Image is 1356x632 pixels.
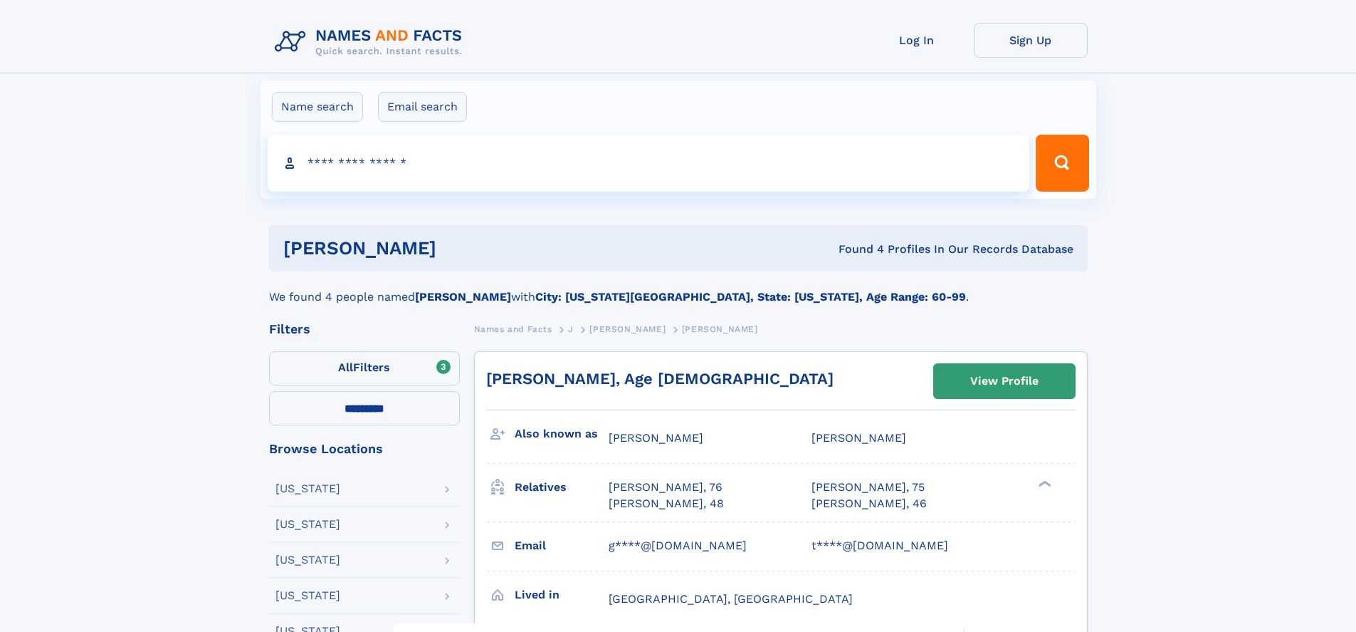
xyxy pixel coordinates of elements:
[970,365,1039,398] div: View Profile
[515,534,609,558] h3: Email
[589,320,666,338] a: [PERSON_NAME]
[811,496,927,512] a: [PERSON_NAME], 46
[811,431,906,445] span: [PERSON_NAME]
[515,475,609,499] h3: Relatives
[609,431,703,445] span: [PERSON_NAME]
[1035,480,1052,489] div: ❯
[269,351,460,385] label: Filters
[568,324,574,334] span: J
[860,23,974,58] a: Log In
[682,324,758,334] span: [PERSON_NAME]
[275,554,340,566] div: [US_STATE]
[1036,135,1088,192] button: Search Button
[275,519,340,530] div: [US_STATE]
[515,583,609,607] h3: Lived in
[811,480,925,495] a: [PERSON_NAME], 75
[269,271,1088,306] div: We found 4 people named with .
[486,370,834,388] a: [PERSON_NAME], Age [DEMOGRAPHIC_DATA]
[515,422,609,446] h3: Also known as
[272,92,363,122] label: Name search
[637,242,1073,257] div: Found 4 Profiles In Our Records Database
[589,324,666,334] span: [PERSON_NAME]
[268,135,1030,192] input: search input
[378,92,467,122] label: Email search
[338,361,353,374] span: All
[275,590,340,601] div: [US_STATE]
[568,320,574,338] a: J
[609,480,722,495] a: [PERSON_NAME], 76
[415,290,511,304] b: [PERSON_NAME]
[535,290,966,304] b: City: [US_STATE][GEOGRAPHIC_DATA], State: [US_STATE], Age Range: 60-99
[474,320,552,338] a: Names and Facts
[934,364,1075,398] a: View Profile
[269,323,460,336] div: Filters
[974,23,1088,58] a: Sign Up
[283,239,638,257] h1: [PERSON_NAME]
[275,483,340,494] div: [US_STATE]
[269,23,474,61] img: Logo Names and Facts
[609,496,724,512] a: [PERSON_NAME], 48
[269,442,460,455] div: Browse Locations
[609,592,853,606] span: [GEOGRAPHIC_DATA], [GEOGRAPHIC_DATA]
